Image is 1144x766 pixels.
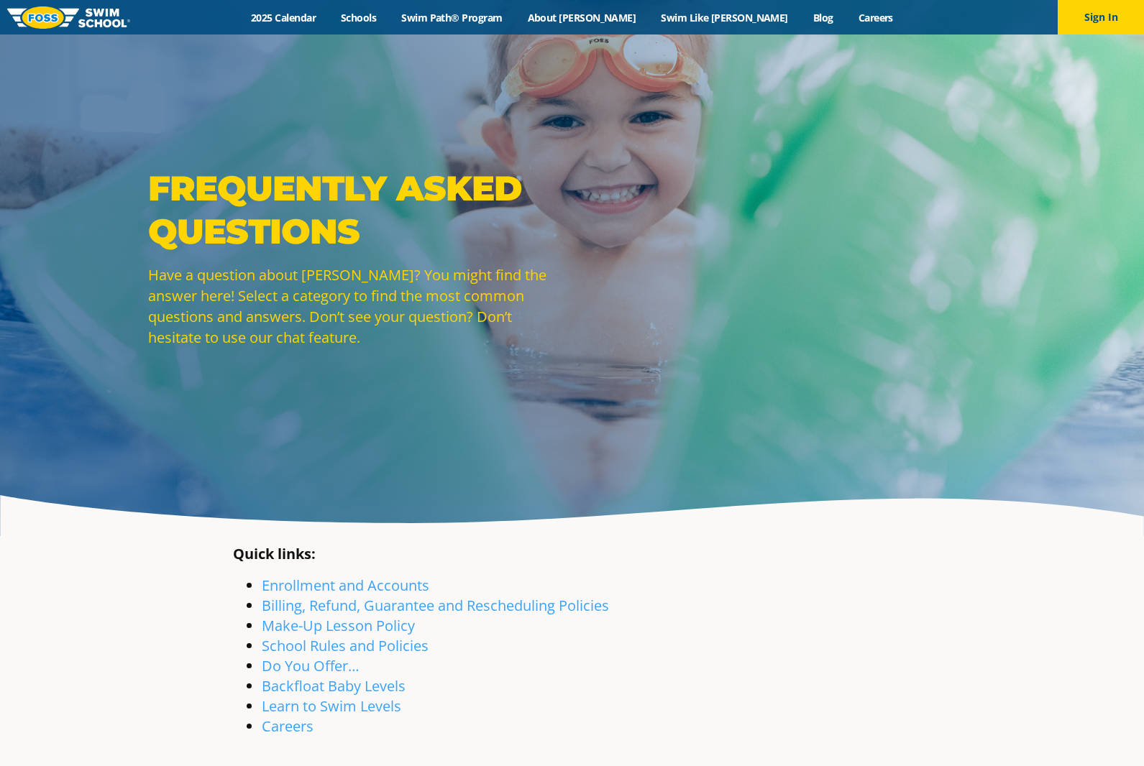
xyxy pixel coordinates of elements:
a: Careers [846,11,905,24]
a: Enrollment and Accounts [262,576,429,595]
p: Have a question about [PERSON_NAME]? You might find the answer here! Select a category to find th... [148,264,565,348]
a: Learn to Swim Levels [262,696,401,716]
a: Do You Offer… [262,656,360,675]
a: Make-Up Lesson Policy [262,616,415,635]
a: Backfloat Baby Levels [262,676,406,696]
p: Frequently Asked Questions [148,167,565,253]
a: Swim Like [PERSON_NAME] [649,11,801,24]
a: 2025 Calendar [239,11,329,24]
a: Careers [262,716,314,736]
a: Swim Path® Program [389,11,515,24]
a: Billing, Refund, Guarantee and Rescheduling Policies [262,596,609,615]
a: Blog [800,11,846,24]
strong: Quick links: [233,544,316,563]
a: Schools [329,11,389,24]
img: FOSS Swim School Logo [7,6,130,29]
a: About [PERSON_NAME] [515,11,649,24]
a: School Rules and Policies [262,636,429,655]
